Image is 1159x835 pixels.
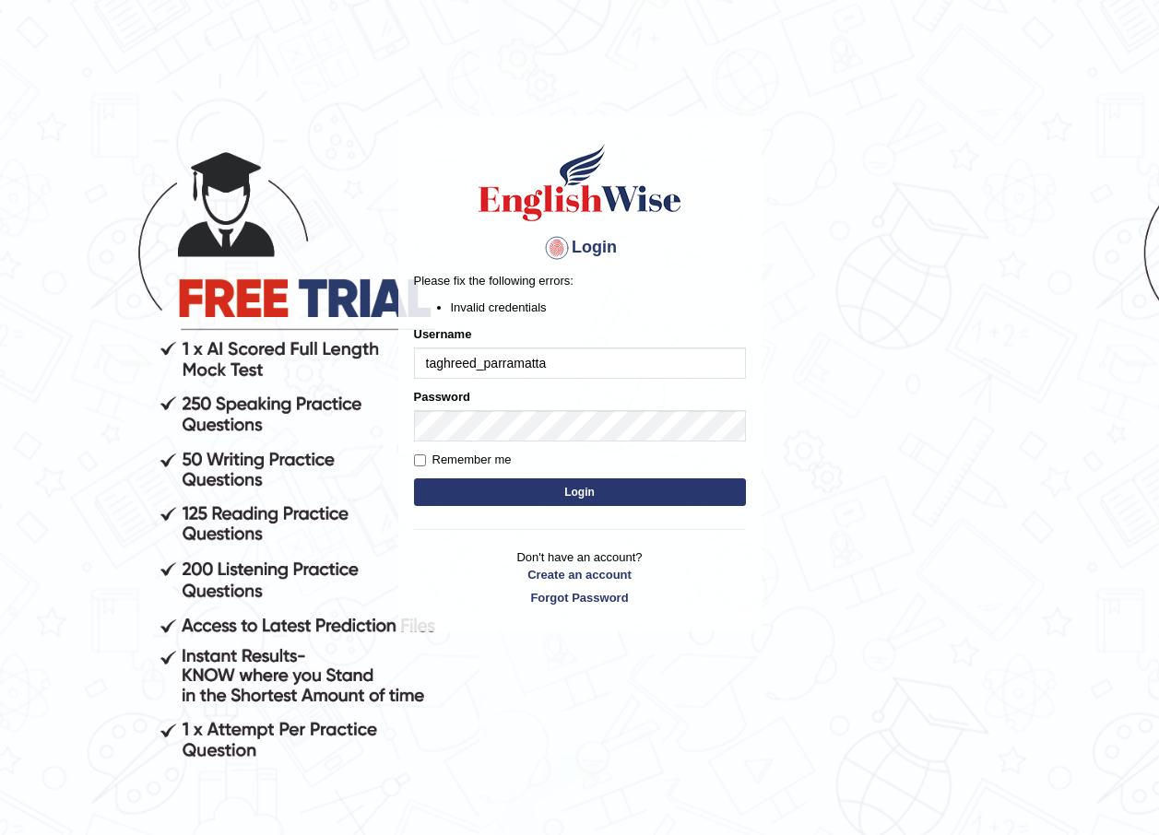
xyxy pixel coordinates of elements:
li: Invalid credentials [451,299,746,316]
label: Remember me [414,451,512,469]
p: Please fix the following errors: [414,272,746,289]
img: Logo of English Wise sign in for intelligent practice with AI [475,141,685,224]
a: Forgot Password [414,589,746,606]
label: Password [414,388,470,406]
p: Don't have an account? [414,548,746,606]
a: Create an account [414,566,746,583]
input: Remember me [414,454,426,466]
label: Username [414,325,472,343]
h4: Login [414,233,746,263]
button: Login [414,478,746,506]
